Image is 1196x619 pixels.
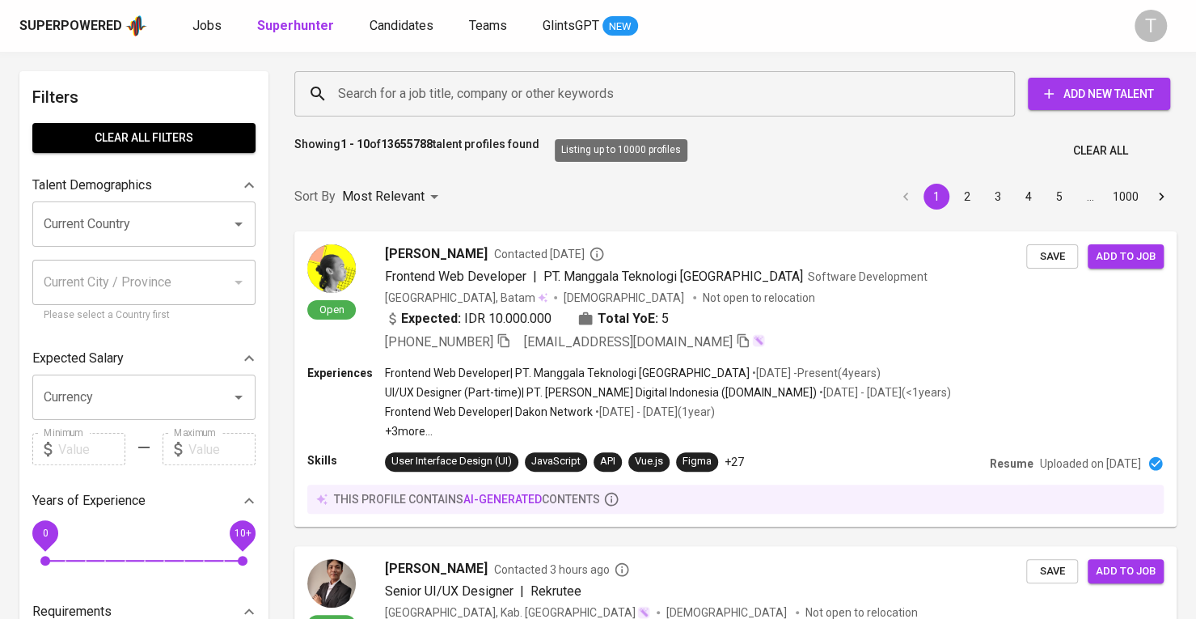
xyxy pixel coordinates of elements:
[530,583,581,599] span: Rekrutee
[19,14,147,38] a: Superpoweredapp logo
[307,244,356,293] img: 01eaed04a2c8e953411196814e99f629.jpg
[1034,248,1070,266] span: Save
[391,454,512,469] div: User Interface Design (UI)
[923,184,949,210] button: page 1
[307,452,385,468] p: Skills
[1108,184,1143,210] button: Go to page 1000
[385,423,951,439] p: +3 more ...
[227,213,250,235] button: Open
[637,606,650,619] img: magic_wand.svg
[469,16,510,36] a: Teams
[808,270,928,283] span: Software Development
[1088,559,1164,584] button: Add to job
[752,334,765,347] img: magic_wand.svg
[45,128,243,148] span: Clear All filters
[954,184,980,210] button: Go to page 2
[385,559,488,579] span: [PERSON_NAME]
[192,18,222,33] span: Jobs
[543,18,599,33] span: GlintsGPT
[469,18,507,33] span: Teams
[533,267,537,286] span: |
[125,14,147,38] img: app logo
[1028,78,1170,110] button: Add New Talent
[32,123,256,153] button: Clear All filters
[1067,136,1135,166] button: Clear All
[294,231,1177,527] a: Open[PERSON_NAME]Contacted [DATE]Frontend Web Developer|PT. Manggala Teknologi [GEOGRAPHIC_DATA]S...
[990,456,1033,472] p: Resume
[385,334,493,350] span: [PHONE_NUMBER]
[683,454,712,469] div: Figma
[32,491,146,511] p: Years of Experience
[1135,10,1167,42] div: T
[32,169,256,201] div: Talent Demographics
[817,384,951,401] p: • [DATE] - [DATE] ( <1 years )
[257,16,337,36] a: Superhunter
[19,17,122,36] div: Superpowered
[342,182,444,212] div: Most Relevant
[725,454,744,470] p: +27
[1088,244,1164,269] button: Add to job
[1016,184,1042,210] button: Go to page 4
[385,384,817,401] p: UI/UX Designer (Part-time) | PT. [PERSON_NAME] Digital Indonesia ([DOMAIN_NAME])
[44,307,244,324] p: Please select a Country first
[703,290,815,306] p: Not open to relocation
[385,404,593,420] p: Frontend Web Developer | Dakon Network
[334,491,600,507] p: this profile contains contents
[370,16,437,36] a: Candidates
[381,138,433,151] b: 13655788
[1041,84,1157,104] span: Add New Talent
[32,485,256,517] div: Years of Experience
[661,309,669,329] span: 5
[32,349,124,368] p: Expected Salary
[531,454,581,469] div: JavaScript
[307,365,385,381] p: Experiences
[294,187,336,206] p: Sort By
[524,334,733,350] span: [EMAIL_ADDRESS][DOMAIN_NAME]
[564,290,687,306] span: [DEMOGRAPHIC_DATA]
[614,562,630,578] svg: By Batam recruiter
[32,176,152,195] p: Talent Demographics
[520,582,524,601] span: |
[370,18,433,33] span: Candidates
[1026,244,1078,269] button: Save
[1046,184,1072,210] button: Go to page 5
[543,16,638,36] a: GlintsGPT NEW
[342,187,425,206] p: Most Relevant
[589,246,605,262] svg: By Batam recruiter
[307,559,356,608] img: 2dd09463cb4bb0f8b2bc7f4897de5160.jpg
[340,138,370,151] b: 1 - 10
[385,290,547,306] div: [GEOGRAPHIC_DATA], Batam
[1148,184,1174,210] button: Go to next page
[750,365,881,381] p: • [DATE] - Present ( 4 years )
[192,16,225,36] a: Jobs
[602,19,638,35] span: NEW
[385,583,513,599] span: Senior UI/UX Designer
[985,184,1011,210] button: Go to page 3
[385,365,750,381] p: Frontend Web Developer | PT. Manggala Teknologi [GEOGRAPHIC_DATA]
[1096,562,1156,581] span: Add to job
[227,386,250,409] button: Open
[42,528,48,539] span: 0
[890,184,1177,210] nav: pagination navigation
[494,246,605,262] span: Contacted [DATE]
[294,136,539,166] p: Showing of talent profiles found
[1096,248,1156,266] span: Add to job
[494,562,630,578] span: Contacted 3 hours ago
[313,303,351,316] span: Open
[385,244,488,264] span: [PERSON_NAME]
[1073,141,1128,161] span: Clear All
[1077,189,1103,205] div: …
[401,309,461,329] b: Expected:
[32,342,256,375] div: Expected Salary
[598,309,658,329] b: Total YoE:
[1034,562,1070,581] span: Save
[257,18,334,33] b: Superhunter
[593,404,715,420] p: • [DATE] - [DATE] ( 1 year )
[600,454,615,469] div: API
[188,433,256,465] input: Value
[463,493,542,506] span: AI-generated
[1026,559,1078,584] button: Save
[1040,456,1141,472] p: Uploaded on [DATE]
[385,269,526,284] span: Frontend Web Developer
[543,269,803,284] span: PT. Manggala Teknologi [GEOGRAPHIC_DATA]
